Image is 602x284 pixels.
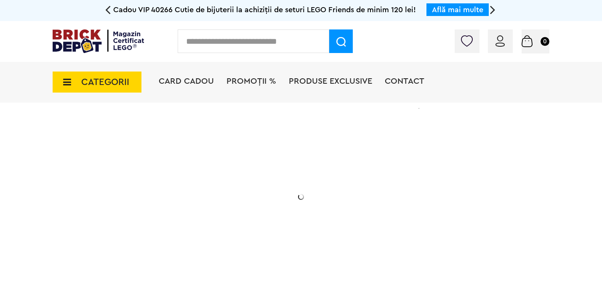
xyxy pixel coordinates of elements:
a: PROMOȚII % [226,77,276,85]
h2: Seria de sărbători: Fantomă luminoasă. Promoția este valabilă în perioada [DATE] - [DATE]. [112,187,281,223]
a: Card Cadou [159,77,214,85]
h1: Cadou VIP 40772 [112,149,281,179]
span: Cadou VIP 40266 Cutie de bijuterii la achiziții de seturi LEGO Friends de minim 120 lei! [113,6,416,13]
a: Află mai multe [432,6,483,13]
span: CATEGORII [81,77,129,87]
small: 0 [541,37,549,46]
a: Contact [385,77,424,85]
div: Află detalii [112,242,281,252]
a: Produse exclusive [289,77,372,85]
